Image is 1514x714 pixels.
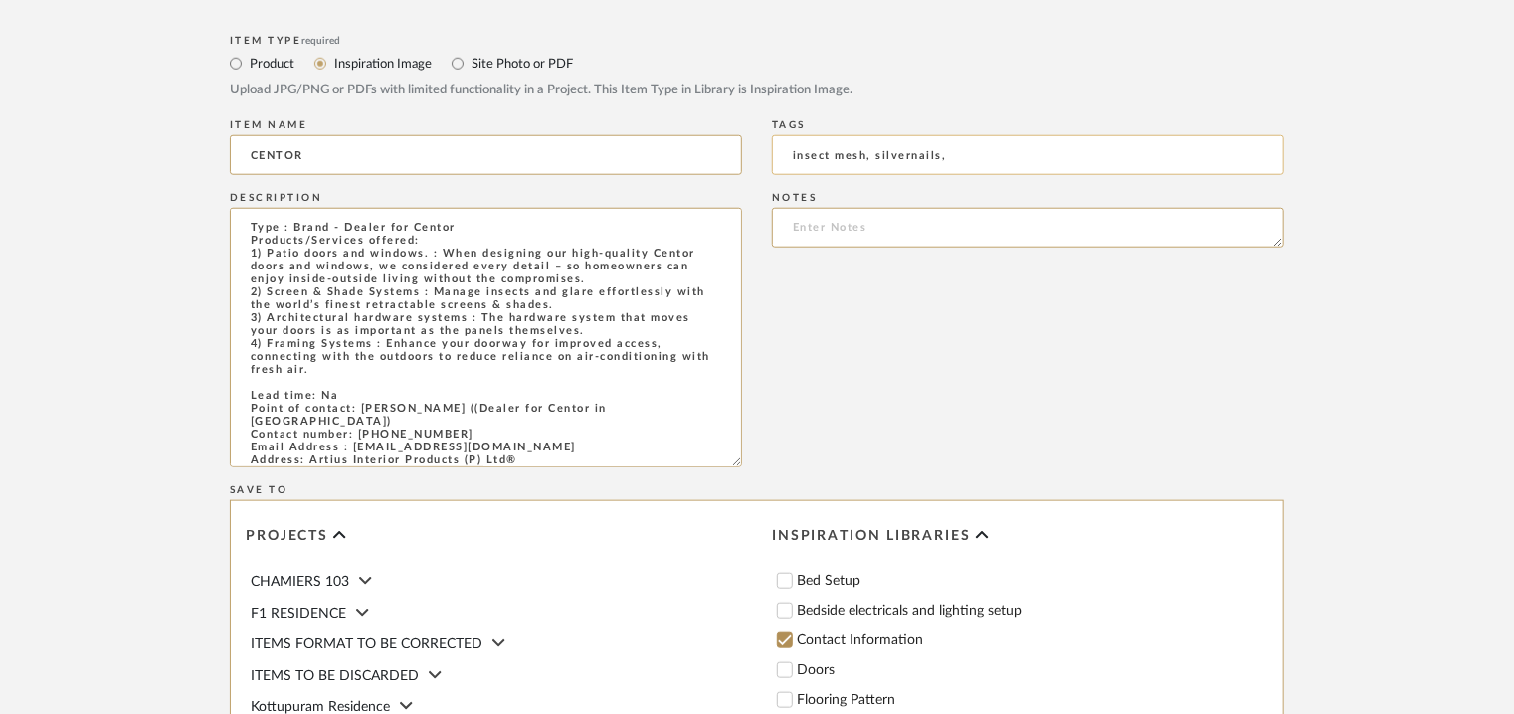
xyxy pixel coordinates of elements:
div: Tags [772,119,1284,131]
span: CHAMIERS 103 [251,575,349,589]
label: Bedside electricals and lighting setup [797,604,1268,618]
div: Item name [230,119,742,131]
div: Save To [230,484,1284,496]
input: Enter Name [230,135,742,175]
mat-radio-group: Select item type [230,51,1284,76]
label: Doors [797,663,1268,677]
div: Item Type [230,35,1284,47]
label: Inspiration Image [332,53,432,75]
div: Description [230,192,742,204]
span: ITEMS TO BE DISCARDED [251,669,419,683]
input: Enter Keywords, Separated by Commas [772,135,1284,175]
div: Notes [772,192,1284,204]
span: Inspiration libraries [772,528,971,545]
label: Product [248,53,294,75]
label: Contact Information [797,633,1268,647]
span: Projects [246,528,328,545]
label: Flooring Pattern [797,693,1268,707]
label: Bed Setup [797,574,1268,588]
label: Site Photo or PDF [470,53,573,75]
span: Kottupuram Residence [251,700,390,714]
span: required [302,36,341,46]
span: F1 RESIDENCE [251,607,346,621]
span: ITEMS FORMAT TO BE CORRECTED [251,637,482,651]
div: Upload JPG/PNG or PDFs with limited functionality in a Project. This Item Type in Library is Insp... [230,81,1284,100]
